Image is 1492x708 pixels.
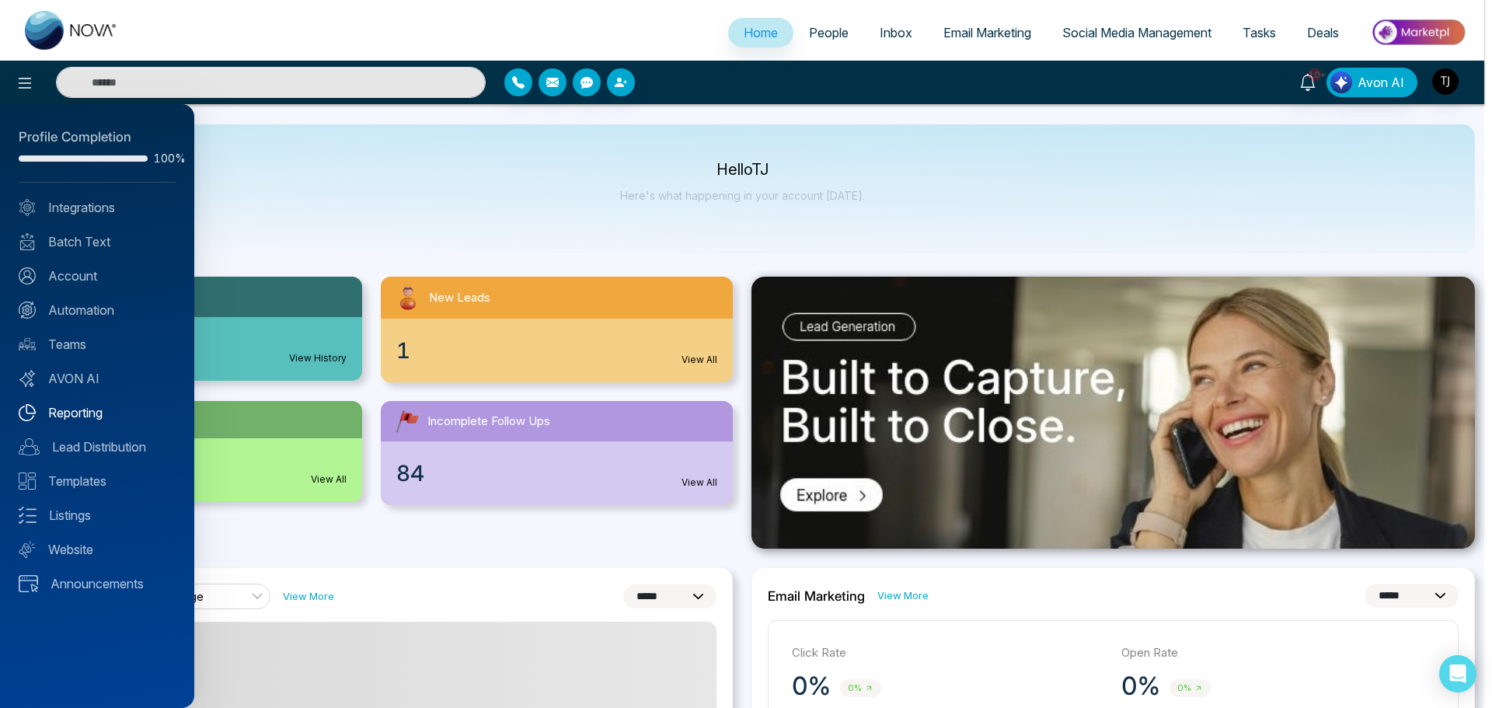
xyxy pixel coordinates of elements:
div: Profile Completion [19,127,176,148]
img: Integrated.svg [19,199,36,216]
a: Lead Distribution [19,438,176,456]
a: Website [19,540,176,559]
img: announcements.svg [19,575,38,592]
img: Avon-AI.svg [19,370,36,387]
img: Listings.svg [19,507,37,524]
a: Account [19,267,176,285]
a: Reporting [19,403,176,422]
span: 100% [154,153,176,164]
a: Teams [19,335,176,354]
div: Open Intercom Messenger [1439,655,1476,692]
a: Batch Text [19,232,176,251]
img: Templates.svg [19,473,36,490]
a: Automation [19,301,176,319]
a: AVON AI [19,369,176,388]
a: Integrations [19,198,176,217]
img: Automation.svg [19,302,36,319]
img: batch_text_white.png [19,233,36,250]
img: team.svg [19,336,36,353]
img: Reporting.svg [19,404,36,421]
a: Announcements [19,574,176,593]
a: Listings [19,506,176,525]
a: Templates [19,472,176,490]
img: Account.svg [19,267,36,284]
img: Website.svg [19,541,36,558]
img: Lead-dist.svg [19,438,40,455]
